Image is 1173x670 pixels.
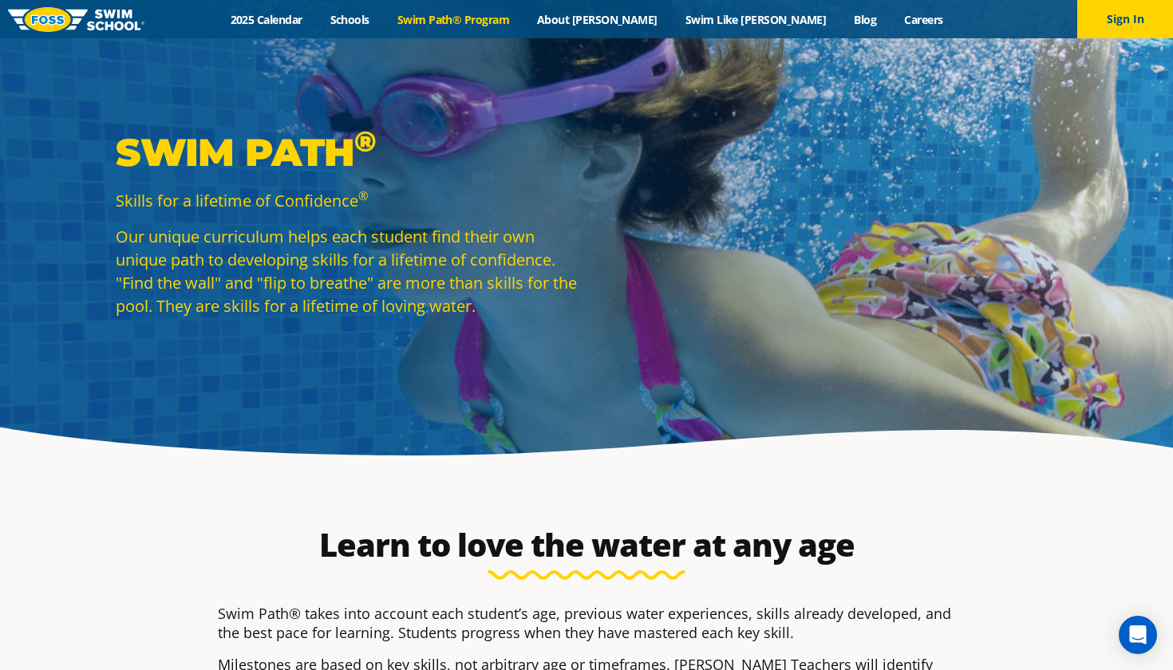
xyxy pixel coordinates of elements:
[523,12,672,27] a: About [PERSON_NAME]
[116,225,579,317] p: Our unique curriculum helps each student find their own unique path to developing skills for a li...
[8,7,144,32] img: FOSS Swim School Logo
[891,12,957,27] a: Careers
[840,12,891,27] a: Blog
[216,12,316,27] a: 2025 Calendar
[671,12,840,27] a: Swim Like [PERSON_NAME]
[383,12,523,27] a: Swim Path® Program
[1119,616,1157,654] div: Open Intercom Messenger
[210,526,963,564] h2: Learn to love the water at any age
[358,187,368,203] sup: ®
[116,128,579,176] p: Swim Path
[218,604,955,642] p: Swim Path® takes into account each student’s age, previous water experiences, skills already deve...
[316,12,383,27] a: Schools
[116,189,579,212] p: Skills for a lifetime of Confidence
[354,124,376,159] sup: ®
